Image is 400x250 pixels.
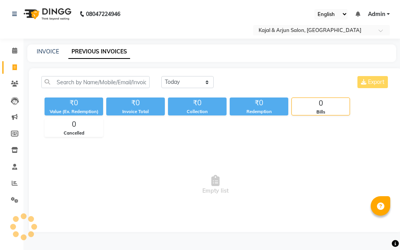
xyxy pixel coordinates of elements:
[37,48,59,55] a: INVOICE
[368,10,385,18] span: Admin
[168,98,227,108] div: ₹0
[41,76,150,88] input: Search by Name/Mobile/Email/Invoice No
[41,146,389,224] span: Empty list
[86,3,120,25] b: 08047224946
[45,108,103,115] div: Value (Ex. Redemption)
[106,108,165,115] div: Invoice Total
[20,3,73,25] img: logo
[292,109,350,115] div: Bills
[45,130,103,137] div: Cancelled
[168,108,227,115] div: Collection
[230,108,288,115] div: Redemption
[45,98,103,108] div: ₹0
[68,45,130,59] a: PREVIOUS INVOICES
[106,98,165,108] div: ₹0
[292,98,350,109] div: 0
[230,98,288,108] div: ₹0
[45,119,103,130] div: 0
